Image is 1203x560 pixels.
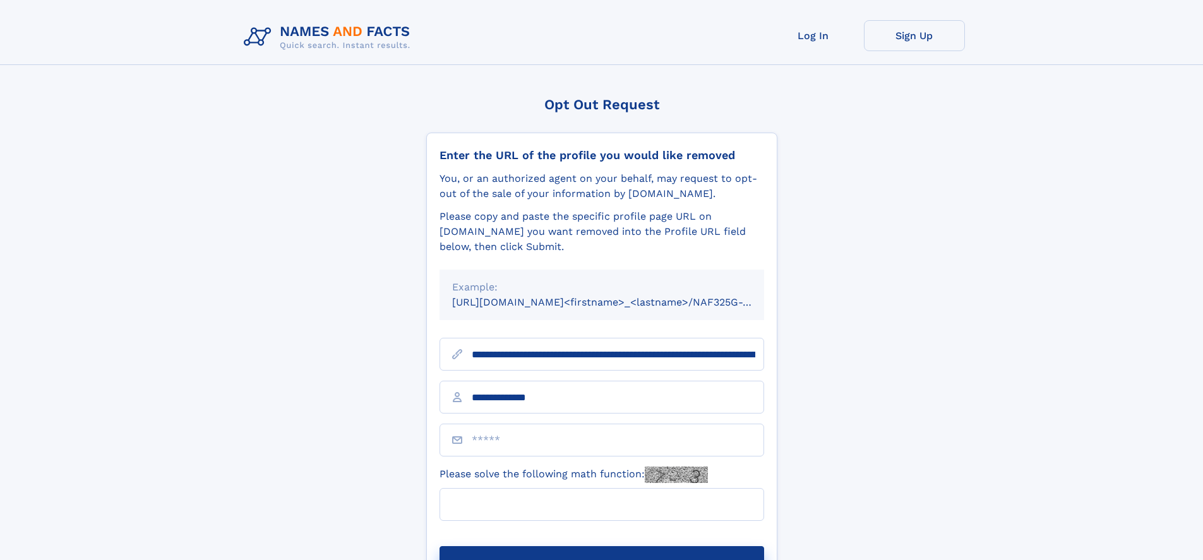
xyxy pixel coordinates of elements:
small: [URL][DOMAIN_NAME]<firstname>_<lastname>/NAF325G-xxxxxxxx [452,296,788,308]
label: Please solve the following math function: [440,467,708,483]
div: Opt Out Request [426,97,777,112]
div: Enter the URL of the profile you would like removed [440,148,764,162]
a: Log In [763,20,864,51]
img: Logo Names and Facts [239,20,421,54]
a: Sign Up [864,20,965,51]
div: You, or an authorized agent on your behalf, may request to opt-out of the sale of your informatio... [440,171,764,201]
div: Example: [452,280,751,295]
div: Please copy and paste the specific profile page URL on [DOMAIN_NAME] you want removed into the Pr... [440,209,764,254]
